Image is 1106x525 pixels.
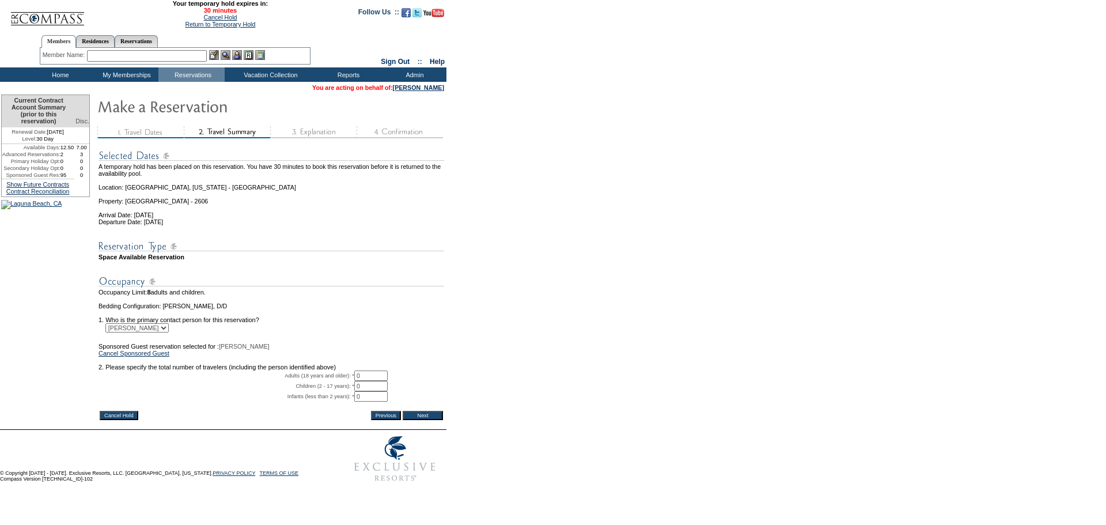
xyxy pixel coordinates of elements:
td: My Memberships [92,67,158,82]
img: Compass Home [10,2,85,26]
td: Bedding Configuration: [PERSON_NAME], D/D [99,303,444,309]
img: b_calculator.gif [255,50,265,60]
td: Children (2 - 17 years): * [99,381,354,391]
a: Show Future Contracts [6,181,69,188]
td: 2 [60,151,74,158]
td: Home [26,67,92,82]
img: Laguna Beach, CA [1,200,62,209]
td: Vacation Collection [225,67,314,82]
td: Infants (less than 2 years): * [99,391,354,402]
img: subTtlSelectedDates.gif [99,149,444,163]
a: Contract Reconciliation [6,188,70,195]
td: Sponsored Guest Res: [2,172,60,179]
a: Cancel Sponsored Guest [99,350,169,357]
span: 8 [147,289,150,296]
img: Impersonate [232,50,242,60]
a: [PERSON_NAME] [393,84,444,91]
td: Available Days: [2,144,60,151]
td: Primary Holiday Opt: [2,158,60,165]
td: Departure Date: [DATE] [99,218,444,225]
td: Follow Us :: [358,7,399,21]
img: step3_state1.gif [270,126,357,138]
a: Follow us on Twitter [412,12,422,18]
span: :: [418,58,422,66]
a: Sign Out [381,58,410,66]
td: Location: [GEOGRAPHIC_DATA], [US_STATE] - [GEOGRAPHIC_DATA] [99,177,444,191]
a: TERMS OF USE [260,470,299,476]
a: Residences [76,35,115,47]
input: Previous [371,411,401,420]
img: b_edit.gif [209,50,219,60]
td: 0 [74,172,89,179]
td: Reports [314,67,380,82]
img: step1_state3.gif [97,126,184,138]
img: subTtlResType.gif [99,239,444,254]
a: Subscribe to our YouTube Channel [423,12,444,18]
span: Disc. [75,118,89,124]
td: 30 Day [2,135,74,144]
td: Secondary Holiday Opt: [2,165,60,172]
span: Renewal Date: [12,129,47,135]
td: 12.50 [60,144,74,151]
td: Reservations [158,67,225,82]
img: subTtlOccupancy.gif [99,274,444,289]
a: Members [41,35,77,48]
img: Exclusive Resorts [343,430,446,488]
td: Occupancy Limit: adults and children. [99,289,444,296]
td: Sponsored Guest reservation selected for : [99,343,444,357]
input: Next [403,411,443,420]
td: Property: [GEOGRAPHIC_DATA] - 2606 [99,191,444,205]
img: Follow us on Twitter [412,8,422,17]
td: Admin [380,67,446,82]
img: Make Reservation [97,95,328,118]
td: Adults (18 years and older): * [99,371,354,381]
td: 0 [74,158,89,165]
input: Cancel Hold [100,411,138,420]
td: 3 [74,151,89,158]
a: PRIVACY POLICY [213,470,255,476]
a: Reservations [115,35,158,47]
img: View [221,50,230,60]
img: step4_state1.gif [357,126,443,138]
td: Advanced Reservations: [2,151,60,158]
td: Current Contract Account Summary (prior to this reservation) [2,95,74,127]
a: Help [430,58,445,66]
img: Become our fan on Facebook [402,8,411,17]
td: 0 [60,165,74,172]
span: [PERSON_NAME] [219,343,270,350]
img: Reservations [244,50,253,60]
a: Become our fan on Facebook [402,12,411,18]
img: step2_state2.gif [184,126,270,138]
td: A temporary hold has been placed on this reservation. You have 30 minutes to book this reservatio... [99,163,444,177]
td: 1. Who is the primary contact person for this reservation? [99,309,444,323]
a: Cancel Hold [203,14,237,21]
td: 7.00 [74,144,89,151]
td: 0 [60,158,74,165]
span: You are acting on behalf of: [312,84,444,91]
td: Arrival Date: [DATE] [99,205,444,218]
td: Space Available Reservation [99,254,444,260]
td: 0 [74,165,89,172]
a: Return to Temporary Hold [185,21,256,28]
td: [DATE] [2,127,74,135]
span: Level: [22,135,36,142]
div: Member Name: [43,50,87,60]
span: 30 minutes [90,7,350,14]
td: 2. Please specify the total number of travelers (including the person identified above) [99,364,444,371]
img: Subscribe to our YouTube Channel [423,9,444,17]
td: 95 [60,172,74,179]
